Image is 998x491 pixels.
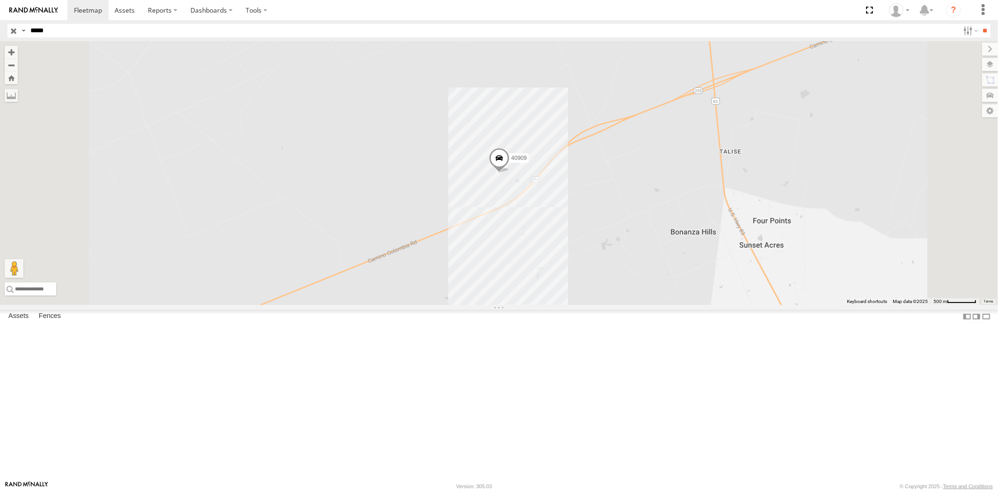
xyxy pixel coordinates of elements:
label: Search Query [20,24,27,37]
button: Zoom out [5,58,18,72]
div: Victor Sanchez [886,3,913,17]
div: © Copyright 2025 - [900,484,993,489]
label: Search Filter Options [960,24,980,37]
button: Zoom in [5,46,18,58]
img: rand-logo.svg [9,7,58,14]
label: Measure [5,89,18,102]
a: Visit our Website [5,482,48,491]
button: Keyboard shortcuts [847,298,887,305]
button: Drag Pegman onto the map to open Street View [5,259,23,278]
label: Hide Summary Table [982,310,991,323]
button: Zoom Home [5,72,18,84]
i: ? [946,3,961,18]
div: Version: 305.03 [456,484,492,489]
label: Dock Summary Table to the Left [962,310,972,323]
label: Fences [34,310,66,323]
span: 500 m [933,299,947,304]
a: Terms and Conditions [943,484,993,489]
a: Terms [984,300,994,303]
label: Map Settings [982,104,998,117]
button: Map Scale: 500 m per 59 pixels [931,298,979,305]
span: Map data ©2025 [893,299,928,304]
label: Dock Summary Table to the Right [972,310,981,323]
label: Assets [4,310,33,323]
span: 40909 [511,155,526,161]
